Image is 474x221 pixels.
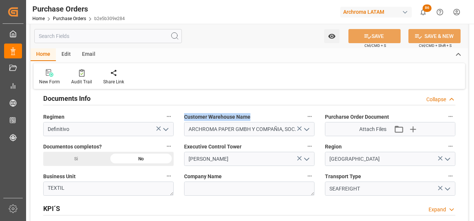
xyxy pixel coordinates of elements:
button: open menu [324,29,339,43]
div: Expand [429,206,446,214]
div: Home [31,48,56,61]
button: Documentos completos? [164,141,174,151]
input: Search Fields [34,29,182,43]
h2: Documents Info [43,93,91,103]
div: Archroma LATAM [340,7,412,17]
div: New Form [39,79,60,85]
input: enter warehouse [184,122,315,136]
button: show 86 new notifications [415,4,432,20]
button: Regimen [164,112,174,121]
div: Si [43,152,108,166]
span: Ctrl/CMD + S [364,43,386,48]
span: Attach Files [359,125,386,133]
button: Customer Warehouse Name [305,112,315,121]
span: Ctrl/CMD + Shift + S [419,43,452,48]
div: Purchase Orders [32,3,125,15]
button: Executive Control Tower [305,141,315,151]
span: Regimen [43,113,64,121]
textarea: TEXTIL [43,182,174,196]
button: Region [446,141,455,151]
div: Collapse [426,96,446,103]
div: Edit [56,48,76,61]
button: Transport Type [446,171,455,181]
button: Purcharse Order Document [446,112,455,121]
span: Transport Type [325,173,361,180]
button: Archroma LATAM [340,5,415,19]
span: Business Unit [43,173,76,180]
button: Help Center [432,4,448,20]
button: open menu [160,124,171,135]
button: SAVE [348,29,401,43]
button: Business Unit [164,171,174,181]
button: SAVE & NEW [408,29,461,43]
span: Executive Control Tower [184,143,241,151]
div: Email [76,48,101,61]
button: open menu [442,153,453,165]
span: Customer Warehouse Name [184,113,250,121]
button: Company Name [305,171,315,181]
a: Home [32,16,45,21]
div: No [108,152,174,166]
div: Share Link [103,79,124,85]
h2: KPI´S [43,204,60,214]
button: open menu [442,183,453,195]
span: Company Name [184,173,222,180]
button: open menu [301,153,312,165]
div: Audit Trail [71,79,92,85]
span: 86 [423,4,432,12]
span: Documentos completos? [43,143,102,151]
a: Purchase Orders [53,16,86,21]
span: Region [325,143,342,151]
span: Purcharse Order Document [325,113,389,121]
button: open menu [301,124,312,135]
